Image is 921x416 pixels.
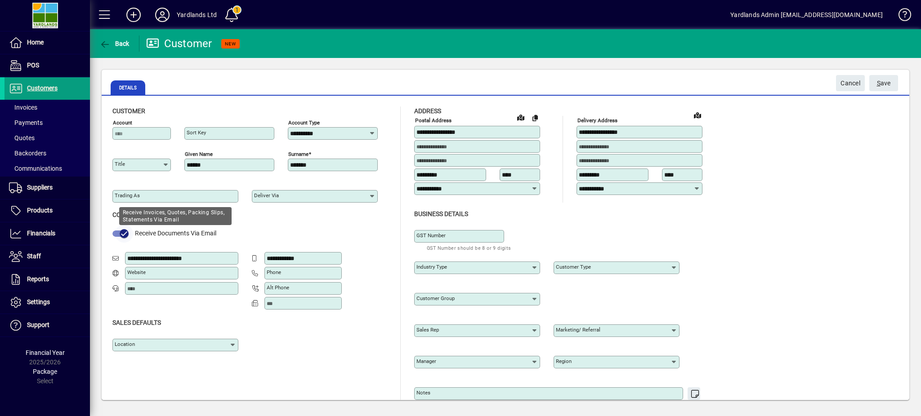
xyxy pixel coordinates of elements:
a: Invoices [4,100,90,115]
a: Reports [4,268,90,291]
mat-label: Notes [416,389,430,396]
mat-label: Customer type [556,264,591,270]
span: Staff [27,252,41,260]
span: Customer [112,107,145,115]
div: Customer [146,36,212,51]
a: Staff [4,245,90,268]
a: Financials [4,222,90,245]
span: Reports [27,275,49,283]
span: Products [27,207,53,214]
button: Add [119,7,148,23]
mat-label: Region [556,358,572,364]
mat-label: Account [113,119,132,126]
span: Financials [27,230,55,237]
span: NEW [225,41,236,47]
mat-hint: GST Number should be 8 or 9 digits [427,243,511,253]
mat-label: Sales rep [416,327,439,333]
div: Receive Invoices, Quotes, Packing Slips, Statements Via Email [119,207,232,225]
mat-label: Marketing/ Referral [556,327,600,333]
button: Copy to Delivery address [528,111,542,125]
span: Home [27,39,44,46]
a: Knowledge Base [892,2,910,31]
span: POS [27,62,39,69]
a: Settings [4,291,90,314]
button: Save [869,75,898,91]
div: Yardlands Admin [EMAIL_ADDRESS][DOMAIN_NAME] [730,8,883,22]
mat-label: Surname [288,151,308,157]
span: Quotes [9,134,35,142]
span: S [877,80,881,87]
span: Receive Documents Via Email [135,230,216,237]
span: Suppliers [27,184,53,191]
div: Yardlands Ltd [177,8,217,22]
mat-label: GST Number [416,232,446,239]
span: Details [111,80,145,95]
span: Financial Year [26,349,65,356]
span: Payments [9,119,43,126]
mat-label: Title [115,161,125,167]
span: Cancel [841,76,860,91]
a: Suppliers [4,177,90,199]
span: Package [33,368,57,375]
mat-label: Given name [185,151,213,157]
a: Payments [4,115,90,130]
a: Communications [4,161,90,176]
a: Home [4,31,90,54]
span: Backorders [9,150,46,157]
a: View on map [514,110,528,124]
a: POS [4,54,90,77]
mat-label: Alt Phone [267,284,289,291]
button: Profile [148,7,177,23]
a: Backorders [4,146,90,161]
mat-label: Deliver via [254,192,279,199]
span: Settings [27,298,50,305]
mat-label: Sort key [187,129,206,136]
mat-label: Trading as [115,192,140,199]
a: Products [4,199,90,222]
mat-label: Customer group [416,295,455,301]
a: Support [4,314,90,336]
span: Invoices [9,104,37,111]
mat-label: Location [115,341,135,347]
span: Customers [27,84,58,92]
span: Sales defaults [112,319,161,326]
mat-label: Manager [416,358,436,364]
a: View on map [690,108,705,122]
button: Cancel [836,75,865,91]
a: Quotes [4,130,90,146]
span: Business details [414,210,468,217]
span: Contact [112,211,140,218]
span: ave [877,76,891,91]
mat-hint: Use 'Enter' to start a new line [625,400,695,410]
span: Address [414,107,441,115]
mat-label: Industry type [416,264,447,270]
span: Back [99,40,130,47]
span: Communications [9,165,62,172]
mat-label: Phone [267,269,281,275]
button: Back [97,35,132,52]
app-page-header-button: Back [90,35,139,52]
span: Support [27,321,49,328]
mat-label: Account Type [288,119,320,126]
mat-label: Website [127,269,146,275]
